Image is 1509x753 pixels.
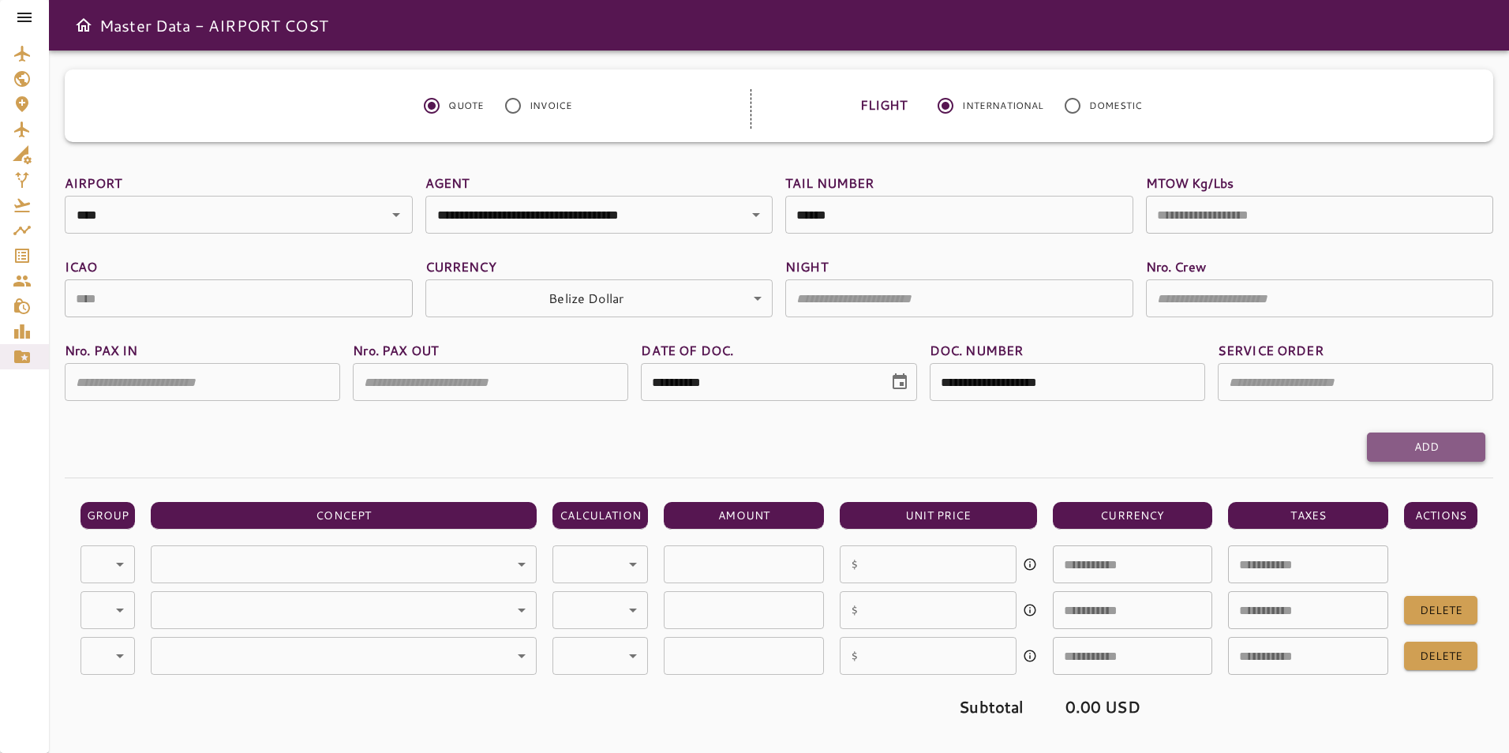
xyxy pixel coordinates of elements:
[1089,99,1142,113] span: DOMESTIC
[785,174,1133,192] label: TAIL NUMBER
[552,591,649,629] div: Belize Dollar
[1367,433,1485,462] button: Add
[884,366,916,398] button: Choose date, selected date is Jan 15, 2025
[1228,502,1388,530] th: TAXES
[65,341,340,359] label: Nro. PAX IN
[425,257,773,275] label: CURRENCY
[1146,174,1494,192] label: MTOW Kg/Lbs
[840,502,1036,530] th: UNIT PRICE
[851,601,858,620] p: $
[1404,502,1477,530] th: ACTIONS
[1023,603,1037,617] svg: Belize Dollar
[1404,596,1477,625] button: DELETE
[930,341,1205,359] label: DOC. NUMBER
[840,683,1036,731] td: Subtotal
[1023,557,1037,571] svg: Belize Dollar
[962,99,1043,113] span: INTERNATIONAL
[664,502,824,530] th: AMOUNT
[81,502,135,530] th: GROUP
[68,9,99,41] button: Open drawer
[851,646,858,665] p: $
[151,637,537,675] div: Belize Dollar
[552,502,649,530] th: CALCULATION
[448,99,484,113] span: QUOTE
[81,637,135,675] div: Belize Dollar
[1053,683,1213,731] td: 0.00 USD
[552,637,649,675] div: Belize Dollar
[1053,502,1213,530] th: CURRENCY
[425,279,773,317] div: Belize Dollar
[1404,642,1477,671] button: DELETE
[552,545,649,583] div: Belize Dollar
[385,204,407,226] button: Open
[530,99,572,113] span: INVOICE
[641,341,916,359] label: DATE OF DOC.
[151,591,537,629] div: Belize Dollar
[151,545,537,583] div: Belize Dollar
[860,89,908,122] label: FLIGHT
[745,204,767,226] button: Open
[65,257,413,275] label: ICAO
[81,591,135,629] div: Belize Dollar
[425,174,773,192] label: AGENT
[65,174,413,192] label: AIRPORT
[851,555,858,574] p: $
[785,257,1133,275] label: NIGHT
[1023,649,1037,663] svg: Belize Dollar
[353,341,628,359] label: Nro. PAX OUT
[1146,257,1494,275] label: Nro. Crew
[99,13,328,38] h6: Master Data - AIRPORT COST
[151,502,537,530] th: CONCEPT
[81,545,135,583] div: Belize Dollar
[1218,341,1493,359] label: SERVICE ORDER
